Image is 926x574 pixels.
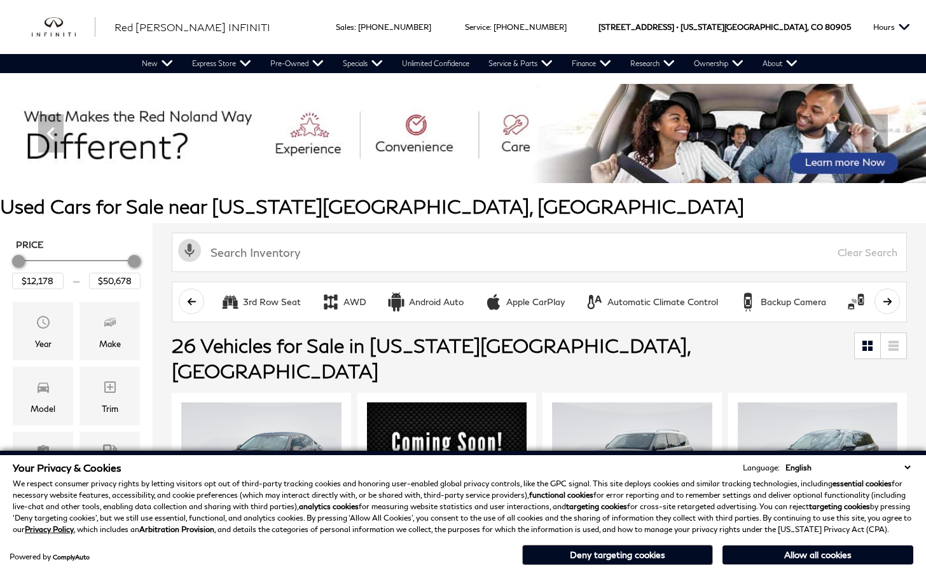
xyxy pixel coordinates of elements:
[380,289,471,315] button: Android AutoAndroid Auto
[36,441,51,467] span: Features
[430,160,443,172] span: Go to slide 1
[299,502,359,511] strong: analytics cookies
[409,296,464,308] div: Android Auto
[333,54,392,73] a: Specials
[354,22,356,32] span: :
[10,553,90,561] div: Powered by
[32,17,95,38] a: infiniti
[562,54,621,73] a: Finance
[79,432,140,490] div: FueltypeFueltype
[114,21,270,33] span: Red [PERSON_NAME] INFINITI
[738,292,757,311] div: Backup Camera
[833,479,892,488] strong: essential cookies
[243,296,301,308] div: 3rd Row Seat
[128,255,141,268] div: Maximum Price
[621,54,684,73] a: Research
[79,302,140,360] div: MakeMake
[753,54,807,73] a: About
[722,545,913,564] button: Allow all cookies
[387,292,406,311] div: Android Auto
[782,461,913,474] select: Language Select
[552,402,712,523] img: 2022 INFINITI QX80 LUXE
[529,490,593,500] strong: functional cookies
[847,292,866,311] div: Blind Spot Monitor
[179,289,204,314] button: scroll left
[35,337,52,351] div: Year
[12,250,141,289] div: Price
[99,337,121,351] div: Make
[178,239,201,262] svg: Click to toggle on voice search
[809,502,870,511] strong: targeting cookies
[31,402,55,416] div: Model
[862,114,888,153] div: Next
[183,54,261,73] a: Express Store
[314,289,373,315] button: AWDAWD
[522,545,713,565] button: Deny targeting cookies
[36,376,51,402] span: Model
[367,402,527,526] img: 2019 INFINITI Q50 Red Sport 400
[32,17,95,38] img: INFINITI
[102,376,118,402] span: Trim
[598,22,851,32] a: [STREET_ADDRESS] • [US_STATE][GEOGRAPHIC_DATA], CO 80905
[343,296,366,308] div: AWD
[490,22,492,32] span: :
[102,402,118,416] div: Trim
[477,289,572,315] button: Apple CarPlayApple CarPlay
[738,402,898,523] img: 2025 INFINITI QX60 PURE
[13,367,73,425] div: ModelModel
[465,22,490,32] span: Service
[12,273,64,289] input: Minimum
[102,311,118,337] span: Make
[874,289,900,314] button: scroll right
[79,367,140,425] div: TrimTrim
[494,22,567,32] a: [PHONE_NUMBER]
[479,54,562,73] a: Service & Parts
[566,502,627,511] strong: targeting cookies
[221,292,240,311] div: 3rd Row Seat
[13,461,121,474] span: Your Privacy & Cookies
[89,273,141,289] input: Maximum
[16,239,137,250] h5: Price
[607,296,718,308] div: Automatic Climate Control
[684,54,753,73] a: Ownership
[506,296,565,308] div: Apple CarPlay
[102,441,118,467] span: Fueltype
[261,54,333,73] a: Pre-Owned
[484,292,503,311] div: Apple CarPlay
[181,402,342,523] img: 2014 INFINITI Q50 Premium
[466,160,478,172] span: Go to slide 3
[321,292,340,311] div: AWD
[13,478,913,535] p: We respect consumer privacy rights by letting visitors opt out of third-party tracking cookies an...
[172,334,690,382] span: 26 Vehicles for Sale in [US_STATE][GEOGRAPHIC_DATA], [GEOGRAPHIC_DATA]
[336,22,354,32] span: Sales
[761,296,826,308] div: Backup Camera
[53,553,90,561] a: ComplyAuto
[139,524,214,534] strong: Arbitration Provision
[448,160,460,172] span: Go to slide 2
[172,233,907,272] input: Search Inventory
[36,311,51,337] span: Year
[731,289,833,315] button: Backup CameraBackup Camera
[13,302,73,360] div: YearYear
[578,289,725,315] button: Automatic Climate ControlAutomatic Climate Control
[132,54,807,73] nav: Main Navigation
[358,22,431,32] a: [PHONE_NUMBER]
[114,20,270,35] a: Red [PERSON_NAME] INFINITI
[585,292,604,311] div: Automatic Climate Control
[38,114,64,153] div: Previous
[132,54,183,73] a: New
[12,255,25,268] div: Minimum Price
[483,160,496,172] span: Go to slide 4
[392,54,479,73] a: Unlimited Confidence
[13,432,73,490] div: FeaturesFeatures
[25,524,74,534] a: Privacy Policy
[743,464,780,472] div: Language:
[214,289,308,315] button: 3rd Row Seat3rd Row Seat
